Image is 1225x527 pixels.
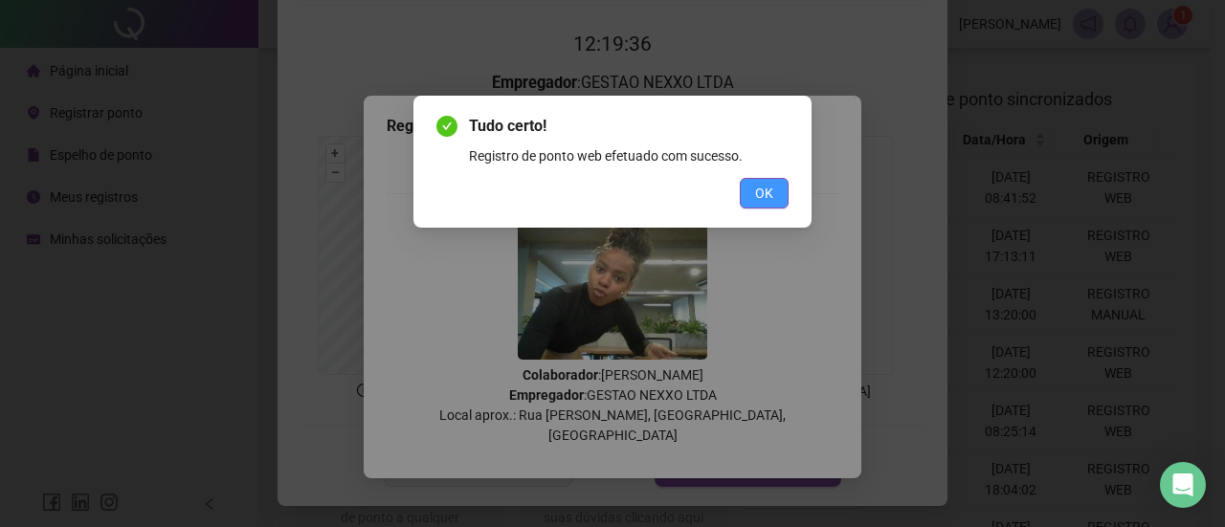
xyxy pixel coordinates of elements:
button: OK [740,178,789,209]
span: OK [755,183,773,204]
div: Open Intercom Messenger [1160,462,1206,508]
span: Tudo certo! [469,115,789,138]
div: Registro de ponto web efetuado com sucesso. [469,145,789,166]
span: check-circle [436,116,457,137]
